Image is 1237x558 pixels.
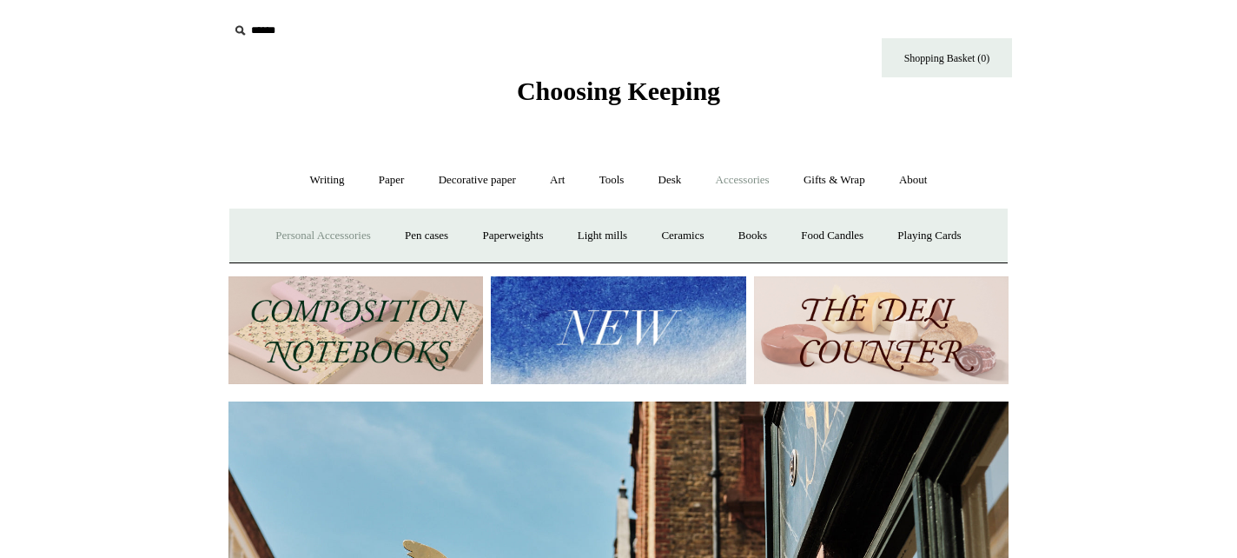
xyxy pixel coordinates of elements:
[882,213,976,259] a: Playing Cards
[785,213,879,259] a: Food Candles
[260,213,386,259] a: Personal Accessories
[645,213,719,259] a: Ceramics
[534,157,580,203] a: Art
[882,38,1012,77] a: Shopping Basket (0)
[517,90,720,103] a: Choosing Keeping
[466,213,559,259] a: Paperweights
[643,157,698,203] a: Desk
[423,157,532,203] a: Decorative paper
[517,76,720,105] span: Choosing Keeping
[723,213,783,259] a: Books
[754,276,1009,385] img: The Deli Counter
[491,276,745,385] img: New.jpg__PID:f73bdf93-380a-4a35-bcfe-7823039498e1
[700,157,785,203] a: Accessories
[788,157,881,203] a: Gifts & Wrap
[294,157,361,203] a: Writing
[228,276,483,385] img: 202302 Composition ledgers.jpg__PID:69722ee6-fa44-49dd-a067-31375e5d54ec
[883,157,943,203] a: About
[363,157,420,203] a: Paper
[562,213,643,259] a: Light mills
[389,213,464,259] a: Pen cases
[584,157,640,203] a: Tools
